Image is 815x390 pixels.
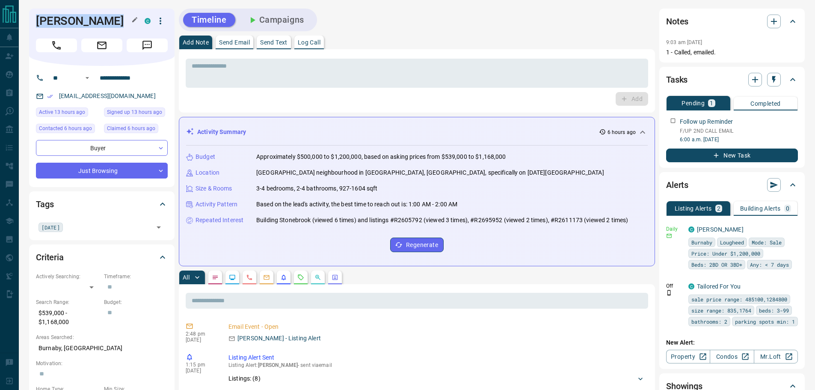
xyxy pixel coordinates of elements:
[297,274,304,281] svg: Requests
[256,168,604,177] p: [GEOGRAPHIC_DATA] neighbourhood in [GEOGRAPHIC_DATA], [GEOGRAPHIC_DATA], specifically on [DATE][G...
[691,306,751,315] span: size range: 835,1764
[332,274,338,281] svg: Agent Actions
[81,39,122,52] span: Email
[256,184,378,193] p: 3-4 bedrooms, 2-4 bathrooms, 927-1604 sqft
[186,362,216,368] p: 1:15 pm
[720,238,744,247] span: Lougheed
[682,100,705,106] p: Pending
[666,350,710,363] a: Property
[390,238,444,252] button: Regenerate
[710,100,713,106] p: 1
[36,124,100,136] div: Mon Sep 15 2025
[107,108,162,116] span: Signed up 13 hours ago
[256,152,506,161] p: Approximately $500,000 to $1,200,000, based on asking prices from $539,000 to $1,168,000
[183,39,209,45] p: Add Note
[36,140,168,156] div: Buyer
[691,249,760,258] span: Price: Under $1,200,000
[258,362,298,368] span: [PERSON_NAME]
[666,225,683,233] p: Daily
[688,226,694,232] div: condos.ca
[127,39,168,52] span: Message
[186,124,648,140] div: Activity Summary6 hours ago
[280,274,287,281] svg: Listing Alerts
[196,168,219,177] p: Location
[229,274,236,281] svg: Lead Browsing Activity
[36,273,100,280] p: Actively Searching:
[183,274,190,280] p: All
[666,233,672,239] svg: Email
[104,273,168,280] p: Timeframe:
[36,197,53,211] h2: Tags
[36,107,100,119] div: Mon Sep 15 2025
[196,184,232,193] p: Size & Rooms
[298,39,320,45] p: Log Call
[39,124,92,133] span: Contacted 6 hours ago
[36,14,132,28] h1: [PERSON_NAME]
[41,223,60,232] span: [DATE]
[36,250,64,264] h2: Criteria
[314,274,321,281] svg: Opportunities
[697,226,744,233] a: [PERSON_NAME]
[196,152,215,161] p: Budget
[237,334,321,343] p: [PERSON_NAME] - Listing Alert
[104,124,168,136] div: Mon Sep 15 2025
[260,39,287,45] p: Send Text
[239,13,313,27] button: Campaigns
[183,13,235,27] button: Timeline
[36,247,168,268] div: Criteria
[228,322,645,331] p: Email Event - Open
[666,178,688,192] h2: Alerts
[36,39,77,52] span: Call
[608,128,636,136] p: 6 hours ago
[750,101,781,107] p: Completed
[754,350,798,363] a: Mr.Loft
[680,136,798,143] p: 6:00 a.m. [DATE]
[153,221,165,233] button: Open
[263,274,270,281] svg: Emails
[666,39,702,45] p: 9:03 am [DATE]
[666,69,798,90] div: Tasks
[680,127,798,135] p: F/UP 2ND CALL EMAIL
[735,317,795,326] span: parking spots min: 1
[680,117,733,126] p: Follow up Reminder
[196,200,237,209] p: Activity Pattern
[196,216,243,225] p: Repeated Interest
[675,205,712,211] p: Listing Alerts
[39,108,85,116] span: Active 13 hours ago
[710,350,754,363] a: Condos
[228,374,261,383] p: Listings: ( 8 )
[786,205,789,211] p: 0
[666,175,798,195] div: Alerts
[666,149,798,162] button: New Task
[36,163,168,179] div: Just Browsing
[82,73,92,83] button: Open
[666,290,672,296] svg: Push Notification Only
[752,238,782,247] span: Mode: Sale
[36,298,100,306] p: Search Range:
[228,371,645,387] div: Listings: (8)
[666,338,798,347] p: New Alert:
[666,15,688,28] h2: Notes
[691,260,742,269] span: Beds: 2BD OR 3BD+
[145,18,151,24] div: condos.ca
[212,274,219,281] svg: Notes
[246,274,253,281] svg: Calls
[666,11,798,32] div: Notes
[36,333,168,341] p: Areas Searched:
[750,260,789,269] span: Any: < 7 days
[47,93,53,99] svg: Email Verified
[691,295,787,304] span: sale price range: 485100,1284800
[666,48,798,57] p: 1 - Called, emailed.
[36,194,168,214] div: Tags
[197,128,246,137] p: Activity Summary
[228,362,645,368] p: Listing Alert : - sent via email
[104,298,168,306] p: Budget:
[691,238,712,247] span: Burnaby
[219,39,250,45] p: Send Email
[666,282,683,290] p: Off
[256,200,457,209] p: Based on the lead's activity, the best time to reach out is: 1:00 AM - 2:00 AM
[740,205,781,211] p: Building Alerts
[666,73,688,86] h2: Tasks
[228,353,645,362] p: Listing Alert Sent
[107,124,155,133] span: Claimed 6 hours ago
